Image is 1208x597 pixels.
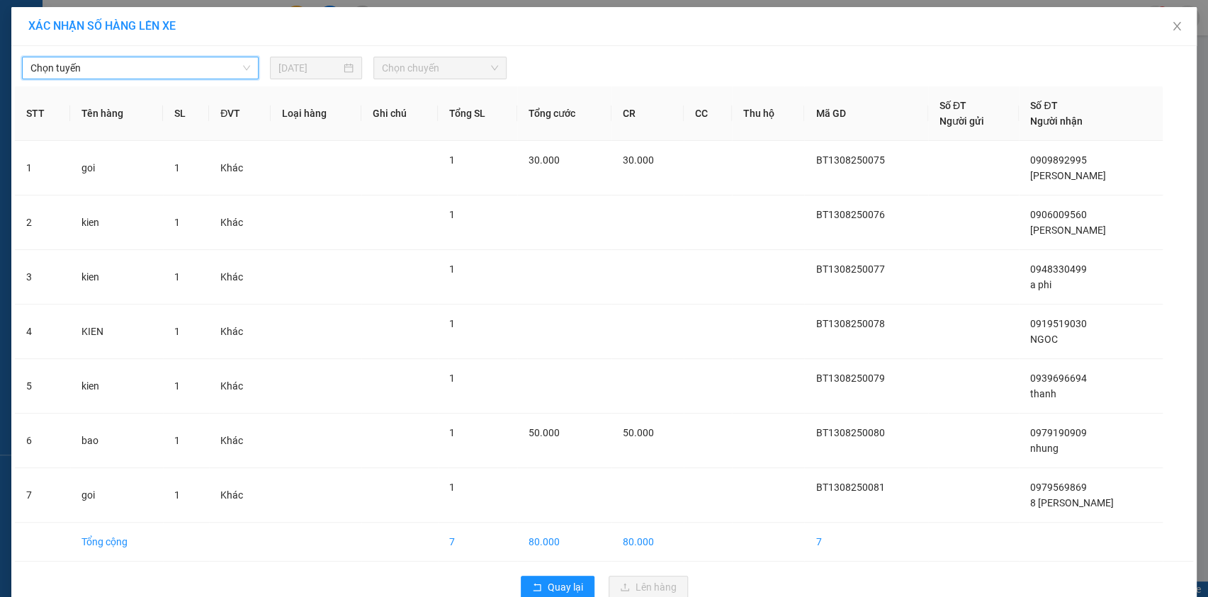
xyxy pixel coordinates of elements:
span: XÁC NHẬN SỐ HÀNG LÊN XE [28,19,176,33]
span: rollback [532,582,542,593]
th: Tổng cước [517,86,611,141]
td: Khác [209,414,270,468]
span: NGOC [1030,334,1058,345]
span: 8 [PERSON_NAME] [1030,497,1114,508]
button: Close [1157,7,1197,47]
th: Tên hàng [70,86,163,141]
th: Mã GD [804,86,927,141]
span: 1 [449,318,455,329]
td: bao [70,414,163,468]
span: 50.000 [623,427,654,438]
td: Khác [209,250,270,305]
td: Khác [209,141,270,195]
span: Quay lại [548,579,583,595]
td: 2 [15,195,70,250]
td: 7 [804,523,927,562]
span: 1 [174,326,180,337]
span: 1 [174,271,180,283]
span: 1 [449,482,455,493]
span: 0948330499 [1030,263,1087,275]
td: kien [70,359,163,414]
span: thanh [1030,388,1056,399]
td: kien [70,195,163,250]
th: SL [163,86,209,141]
span: Số ĐT [939,100,966,111]
span: 50.000 [529,427,560,438]
td: KIEN [70,305,163,359]
span: Chọn chuyến [382,57,498,79]
span: Người gửi [939,115,984,127]
span: 0906009560 [1030,209,1087,220]
span: BT1308250080 [815,427,884,438]
span: 0979569869 [1030,482,1087,493]
span: 30.000 [623,154,654,166]
td: Khác [209,468,270,523]
td: 80.000 [517,523,611,562]
span: 1 [174,435,180,446]
td: 7 [15,468,70,523]
span: Chọn tuyến [30,57,250,79]
span: [PERSON_NAME] [1030,170,1106,181]
th: STT [15,86,70,141]
span: close [1171,21,1182,32]
td: Khác [209,359,270,414]
td: 6 [15,414,70,468]
span: BT1308250078 [815,318,884,329]
td: goi [70,141,163,195]
span: [PERSON_NAME] [1030,224,1106,236]
td: 1 [15,141,70,195]
span: BT1308250077 [815,263,884,275]
span: 30.000 [529,154,560,166]
span: 0919519030 [1030,318,1087,329]
td: 5 [15,359,70,414]
span: 1 [449,427,455,438]
td: kien [70,250,163,305]
span: a phi [1030,279,1051,290]
td: Khác [209,195,270,250]
span: BT1308250081 [815,482,884,493]
span: 1 [449,263,455,275]
td: Khác [209,305,270,359]
span: BT1308250076 [815,209,884,220]
span: BT1308250079 [815,373,884,384]
span: 0909892995 [1030,154,1087,166]
th: Ghi chú [361,86,438,141]
span: Số ĐT [1030,100,1057,111]
td: Tổng cộng [70,523,163,562]
td: 4 [15,305,70,359]
span: 1 [174,380,180,392]
td: 80.000 [611,523,684,562]
span: 1 [449,373,455,384]
span: 1 [174,489,180,501]
td: 3 [15,250,70,305]
th: CR [611,86,684,141]
span: 1 [174,162,180,174]
span: 0939696694 [1030,373,1087,384]
span: 1 [449,154,455,166]
td: 7 [438,523,517,562]
th: CC [684,86,732,141]
span: 1 [174,217,180,228]
span: 0979190909 [1030,427,1087,438]
td: goi [70,468,163,523]
th: Loại hàng [271,86,361,141]
span: 1 [449,209,455,220]
input: 13/08/2025 [278,60,341,76]
th: Tổng SL [438,86,517,141]
th: Thu hộ [732,86,805,141]
th: ĐVT [209,86,270,141]
span: nhung [1030,443,1059,454]
span: BT1308250075 [815,154,884,166]
span: Người nhận [1030,115,1083,127]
